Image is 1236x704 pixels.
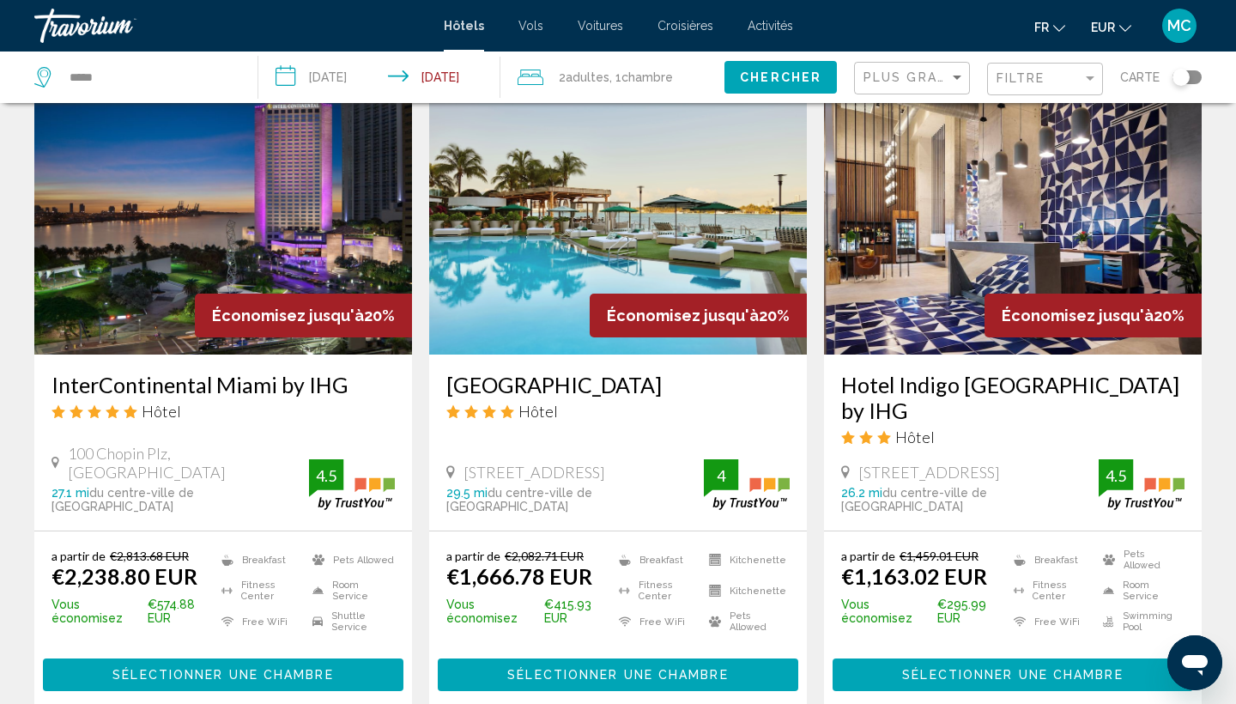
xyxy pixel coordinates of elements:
[507,669,728,683] span: Sélectionner une chambre
[304,610,395,633] li: Shuttle Service
[51,598,143,625] span: Vous économisez
[51,486,89,500] span: 27.1 mi
[900,549,978,563] del: €1,459.01 EUR
[518,19,543,33] a: Vols
[212,306,364,325] span: Économisez jusqu'à
[610,549,700,571] li: Breakfast
[1005,610,1095,633] li: Free WiFi
[704,465,738,486] div: 4
[51,402,395,421] div: 5 star Hotel
[213,580,304,602] li: Fitness Center
[429,80,807,355] img: Hotel image
[1167,635,1222,690] iframe: Bouton de lancement de la fenêtre de messagerie
[258,52,500,103] button: Check-in date: Apr 16, 2026 Check-out date: Apr 23, 2026
[1120,65,1160,89] span: Carte
[566,70,609,84] span: Adultes
[841,428,1184,446] div: 3 star Hotel
[841,563,987,589] ins: €1,163.02 EUR
[34,80,412,355] img: Hotel image
[841,598,933,625] span: Vous économisez
[1099,465,1133,486] div: 4.5
[110,549,189,563] del: €2,813.68 EUR
[518,402,558,421] span: Hôtel
[621,70,673,84] span: Chambre
[112,669,333,683] span: Sélectionner une chambre
[1005,580,1095,602] li: Fitness Center
[446,598,540,625] span: Vous économisez
[438,663,798,682] a: Sélectionner une chambre
[304,549,395,571] li: Pets Allowed
[213,549,304,571] li: Breakfast
[902,669,1123,683] span: Sélectionner une chambre
[610,580,700,602] li: Fitness Center
[700,610,790,633] li: Pets Allowed
[590,294,807,337] div: 20%
[863,70,1068,84] span: Plus grandes économies
[1157,8,1202,44] button: User Menu
[1094,580,1184,602] li: Room Service
[841,486,987,513] span: du centre-ville de [GEOGRAPHIC_DATA]
[68,444,309,482] span: 100 Chopin Plz, [GEOGRAPHIC_DATA]
[446,486,488,500] span: 29.5 mi
[657,19,713,33] a: Croisières
[505,549,584,563] del: €2,082.71 EUR
[559,65,609,89] span: 2
[985,294,1202,337] div: 20%
[895,428,935,446] span: Hôtel
[51,486,194,513] span: du centre-ville de [GEOGRAPHIC_DATA]
[740,71,821,85] span: Chercher
[43,663,403,682] a: Sélectionner une chambre
[446,486,592,513] span: du centre-ville de [GEOGRAPHIC_DATA]
[309,459,395,510] img: trustyou-badge.svg
[610,610,700,633] li: Free WiFi
[500,52,724,103] button: Travelers: 2 adults, 0 children
[51,563,197,589] ins: €2,238.80 EUR
[213,610,304,633] li: Free WiFi
[446,372,790,398] h3: [GEOGRAPHIC_DATA]
[1160,70,1202,85] button: Toggle map
[446,402,790,421] div: 4 star Hotel
[607,306,759,325] span: Économisez jusqu'à
[841,486,882,500] span: 26.2 mi
[833,658,1193,690] button: Sélectionner une chambre
[1094,549,1184,571] li: Pets Allowed
[444,19,484,33] a: Hôtels
[1002,306,1154,325] span: Économisez jusqu'à
[51,598,213,625] p: €574.88 EUR
[1099,459,1184,510] img: trustyou-badge.svg
[446,598,610,625] p: €415.93 EUR
[833,663,1193,682] a: Sélectionner une chambre
[446,549,500,563] span: a partir de
[841,549,895,563] span: a partir de
[700,580,790,602] li: Kitchenette
[997,71,1045,85] span: Filtre
[51,372,395,398] a: InterContinental Miami by IHG
[195,294,412,337] div: 20%
[142,402,181,421] span: Hôtel
[841,598,1005,625] p: €295.99 EUR
[309,465,343,486] div: 4.5
[43,658,403,690] button: Sélectionner une chambre
[748,19,793,33] a: Activités
[704,459,790,510] img: trustyou-badge.svg
[863,71,965,86] mat-select: Sort by
[1091,15,1131,39] button: Change currency
[1091,21,1115,34] span: EUR
[438,658,798,690] button: Sélectionner une chambre
[987,62,1103,97] button: Filter
[578,19,623,33] a: Voitures
[724,61,837,93] button: Chercher
[1034,15,1065,39] button: Change language
[858,463,1000,482] span: [STREET_ADDRESS]
[824,80,1202,355] img: Hotel image
[841,372,1184,423] h3: Hotel Indigo [GEOGRAPHIC_DATA] by IHG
